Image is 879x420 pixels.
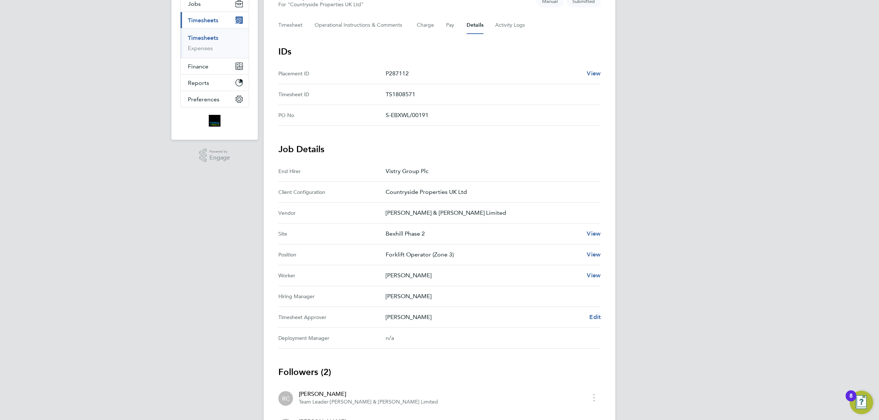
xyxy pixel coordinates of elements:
p: [PERSON_NAME] [386,292,595,301]
button: Details [467,16,483,34]
a: Go to home page [180,115,249,127]
span: Preferences [188,96,219,103]
p: TS1808571 [386,90,595,99]
button: Charge [417,16,434,34]
span: Powered by [209,149,230,155]
a: Powered byEngage [199,149,230,162]
button: Operational Instructions & Comments [315,16,405,34]
button: Timesheets [181,12,249,28]
div: Timesheet Approver [278,313,386,322]
span: Engage [209,155,230,161]
button: Timesheet [278,16,303,34]
div: End Hirer [278,167,386,176]
p: Bexhill Phase 2 [386,229,581,238]
div: n/a [386,334,589,342]
div: Robyn Clarke [278,391,293,406]
h3: IDs [278,46,601,57]
p: P287112 [386,69,581,78]
span: Finance [188,63,208,70]
a: View [587,69,601,78]
p: [PERSON_NAME] [386,313,583,322]
div: PO No [278,111,386,120]
p: Countryside Properties UK Ltd [386,188,595,196]
div: Client Configuration [278,188,386,196]
div: [PERSON_NAME] [299,390,438,398]
span: View [587,70,601,77]
button: Finance [181,58,249,74]
button: timesheet menu [587,392,601,403]
a: Edit [589,313,601,322]
div: 8 [849,396,853,405]
h3: Job Details [278,143,601,155]
div: Timesheet ID [278,90,386,99]
p: [PERSON_NAME] & [PERSON_NAME] Limited [386,209,595,217]
a: Timesheets [188,34,218,41]
span: [PERSON_NAME] & [PERSON_NAME] Limited [330,399,438,405]
button: Open Resource Center, 8 new notifications [850,391,873,414]
span: Team Leader [299,399,329,405]
div: Timesheets [181,28,249,58]
button: Pay [446,16,455,34]
button: Activity Logs [495,16,526,34]
h3: Followers (2) [278,366,601,378]
div: Placement ID [278,69,386,78]
div: Hiring Manager [278,292,386,301]
div: Vendor [278,209,386,217]
button: Preferences [181,91,249,107]
p: S-EBXWL/00191 [386,111,595,120]
div: Deployment Manager [278,334,386,342]
span: View [587,230,601,237]
span: RC [282,394,290,402]
span: Edit [589,314,601,320]
span: Timesheets [188,17,218,24]
a: Expenses [188,45,213,52]
div: For "Countryside Properties UK Ltd" [278,1,390,8]
p: [PERSON_NAME] [386,271,581,280]
a: View [587,229,601,238]
span: View [587,251,601,258]
span: · [329,399,330,405]
div: Site [278,229,386,238]
div: Position [278,250,386,259]
span: Jobs [188,0,201,7]
a: View [587,250,601,259]
p: Vistry Group Plc [386,167,595,176]
div: Worker [278,271,386,280]
img: bromak-logo-retina.png [209,115,220,127]
span: Reports [188,79,209,86]
p: Forklift Operator (Zone 3) [386,250,581,259]
button: Reports [181,75,249,91]
span: View [587,272,601,279]
a: View [587,271,601,280]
